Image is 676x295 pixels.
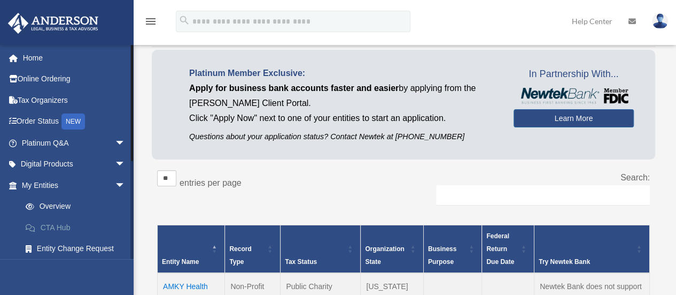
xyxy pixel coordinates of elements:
[620,173,650,182] label: Search:
[189,130,498,143] p: Questions about your application status? Contact Newtek at [PHONE_NUMBER]
[162,258,199,266] span: Entity Name
[15,217,142,238] a: CTA Hub
[15,196,136,217] a: Overview
[189,84,399,93] span: Apply for business bank accounts faster and easier
[115,132,136,154] span: arrow_drop_down
[225,225,281,273] th: Record Type: Activate to sort
[534,225,649,273] th: Try Newtek Bank : Activate to sort
[428,245,456,266] span: Business Purpose
[7,69,142,90] a: Online Ordering
[486,232,514,266] span: Federal Return Due Date
[514,109,634,127] a: Learn More
[61,114,85,130] div: NEW
[144,15,157,28] i: menu
[189,111,498,126] p: Click "Apply Now" next to one of your entities to start an application.
[7,132,142,154] a: Platinum Q&Aarrow_drop_down
[229,245,251,266] span: Record Type
[15,238,142,260] a: Entity Change Request
[115,154,136,176] span: arrow_drop_down
[144,19,157,28] a: menu
[423,225,481,273] th: Business Purpose: Activate to sort
[180,178,242,187] label: entries per page
[652,13,668,29] img: User Pic
[514,66,634,83] span: In Partnership With...
[7,89,142,111] a: Tax Organizers
[281,225,361,273] th: Tax Status: Activate to sort
[539,255,633,268] div: Try Newtek Bank
[7,111,142,133] a: Order StatusNEW
[7,47,142,69] a: Home
[189,81,498,111] p: by applying from the [PERSON_NAME] Client Portal.
[178,14,190,26] i: search
[482,225,534,273] th: Federal Return Due Date: Activate to sort
[365,245,404,266] span: Organization State
[7,175,142,196] a: My Entitiesarrow_drop_down
[5,13,102,34] img: Anderson Advisors Platinum Portal
[519,88,628,104] img: NewtekBankLogoSM.png
[7,154,142,175] a: Digital Productsarrow_drop_down
[158,225,225,273] th: Entity Name: Activate to invert sorting
[285,258,317,266] span: Tax Status
[189,66,498,81] p: Platinum Member Exclusive:
[361,225,424,273] th: Organization State: Activate to sort
[115,175,136,196] span: arrow_drop_down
